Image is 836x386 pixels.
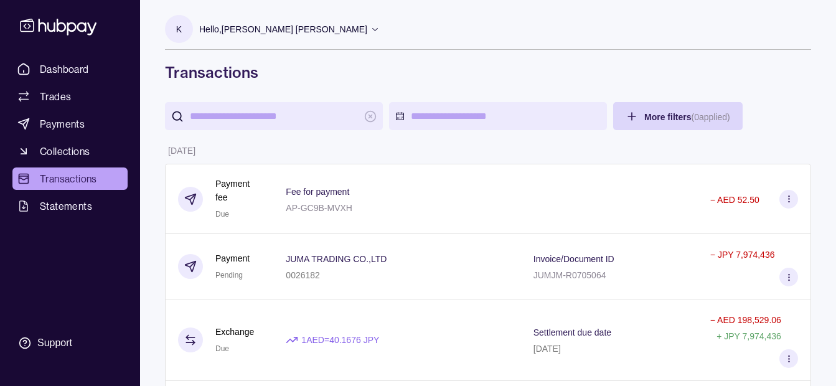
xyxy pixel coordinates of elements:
[190,102,358,130] input: search
[199,22,367,36] p: Hello, [PERSON_NAME] [PERSON_NAME]
[710,315,781,325] p: − AED 198,529.06
[691,112,730,122] p: ( 0 applied)
[12,85,128,108] a: Trades
[40,116,85,131] span: Payments
[37,336,72,350] div: Support
[533,254,614,264] p: Invoice/Document ID
[613,102,743,130] button: More filters(0applied)
[301,333,379,347] p: 1 AED = 40.1676 JPY
[40,89,71,104] span: Trades
[215,325,254,339] p: Exchange
[286,203,352,213] p: AP-GC9B-MVXH
[215,344,229,353] span: Due
[40,199,92,214] span: Statements
[12,330,128,356] a: Support
[215,210,229,219] span: Due
[12,195,128,217] a: Statements
[176,22,182,36] p: K
[215,271,243,280] span: Pending
[40,62,89,77] span: Dashboard
[644,112,730,122] span: More filters
[40,171,97,186] span: Transactions
[215,177,261,204] p: Payment fee
[286,187,349,197] p: Fee for payment
[40,144,90,159] span: Collections
[12,140,128,162] a: Collections
[215,252,250,265] p: Payment
[533,270,606,280] p: JUMJM-R0705064
[710,250,775,260] p: − JPY 7,974,436
[12,113,128,135] a: Payments
[716,331,781,341] p: + JPY 7,974,436
[12,167,128,190] a: Transactions
[12,58,128,80] a: Dashboard
[533,327,611,337] p: Settlement due date
[286,270,320,280] p: 0026182
[286,254,387,264] p: JUMA TRADING CO.,LTD
[533,344,561,354] p: [DATE]
[710,195,759,205] p: − AED 52.50
[165,62,811,82] h1: Transactions
[168,146,195,156] p: [DATE]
